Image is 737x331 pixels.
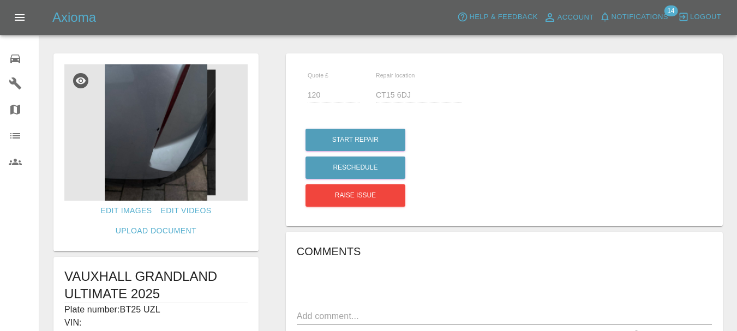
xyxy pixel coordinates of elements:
h1: VAUXHALL GRANDLAND ULTIMATE 2025 [64,268,248,303]
button: Open drawer [7,4,33,31]
span: Notifications [612,11,668,23]
button: Help & Feedback [454,9,540,26]
span: Quote £ [308,72,328,79]
button: Notifications [597,9,671,26]
img: 18528b44-9424-4ab8-b0fc-0a9325b5752a [64,64,248,201]
span: Help & Feedback [469,11,537,23]
button: Raise issue [305,184,405,207]
a: Edit Images [96,201,156,221]
p: Plate number: BT25 UZL [64,303,248,316]
button: Start Repair [305,129,405,151]
span: Account [558,11,594,24]
button: Logout [675,9,724,26]
a: Account [541,9,597,26]
span: 14 [664,5,678,16]
button: Reschedule [305,157,405,179]
span: Repair location [376,72,415,79]
a: Upload Document [111,221,201,241]
h6: Comments [297,243,712,260]
h5: Axioma [52,9,96,26]
span: Logout [690,11,721,23]
a: Edit Videos [157,201,216,221]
